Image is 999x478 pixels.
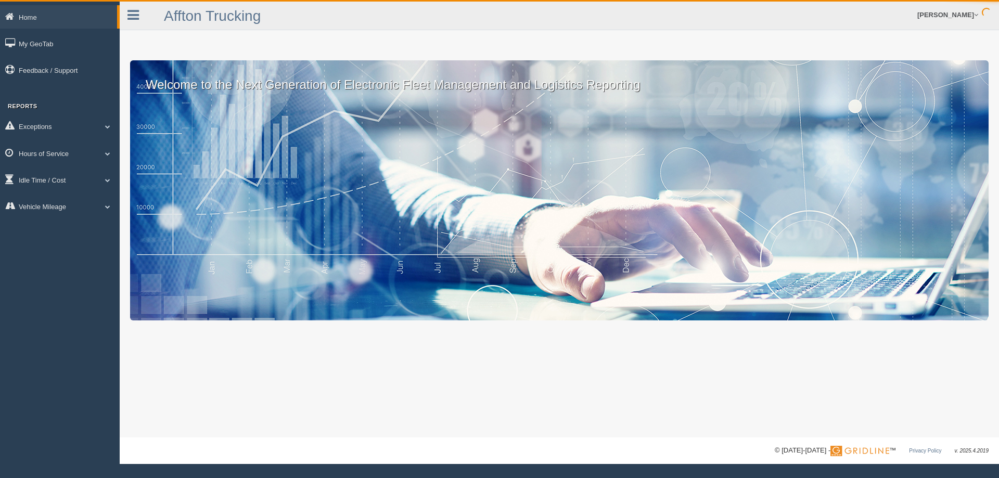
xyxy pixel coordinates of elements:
[130,60,989,94] p: Welcome to the Next Generation of Electronic Fleet Management and Logistics Reporting
[830,446,889,456] img: Gridline
[955,448,989,454] span: v. 2025.4.2019
[909,448,941,454] a: Privacy Policy
[164,8,261,24] a: Affton Trucking
[775,445,989,456] div: © [DATE]-[DATE] - ™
